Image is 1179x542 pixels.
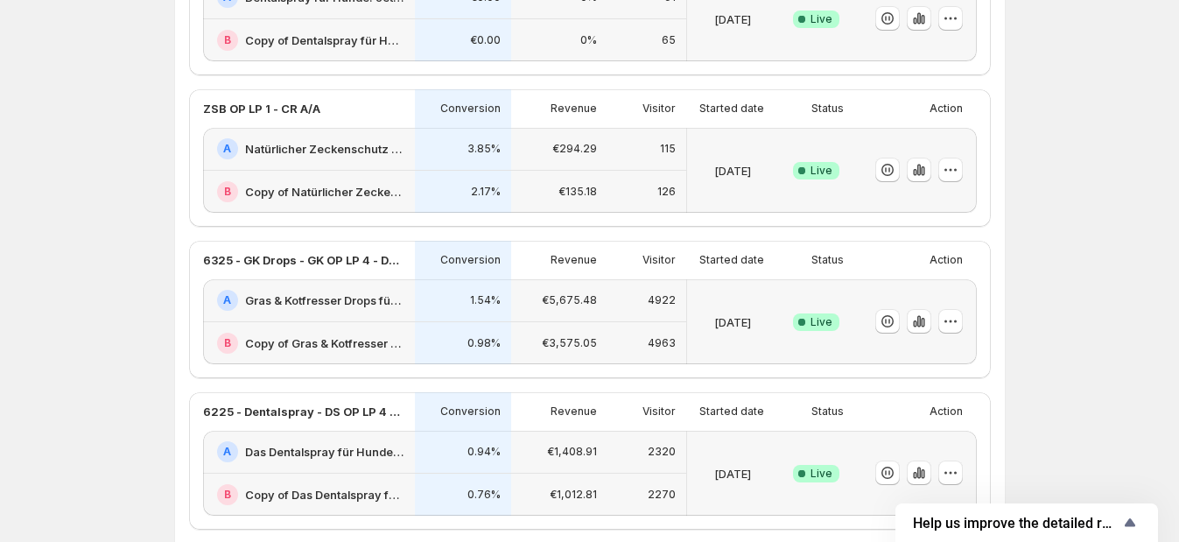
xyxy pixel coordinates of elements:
[714,465,751,482] p: [DATE]
[913,515,1119,531] span: Help us improve the detailed report for A/B campaigns
[245,32,404,49] h2: Copy of Dentalspray für Hunde: Jetzt Neukunden Deal sichern!
[811,102,844,116] p: Status
[811,253,844,267] p: Status
[470,33,501,47] p: €0.00
[648,488,676,502] p: 2270
[642,405,676,419] p: Visitor
[542,293,597,307] p: €5,675.48
[552,142,597,156] p: €294.29
[930,253,963,267] p: Action
[930,102,963,116] p: Action
[547,445,597,459] p: €1,408.91
[648,336,676,350] p: 4963
[811,315,832,329] span: Live
[660,142,676,156] p: 115
[811,467,832,481] span: Live
[224,185,231,199] h2: B
[699,405,764,419] p: Started date
[714,11,751,28] p: [DATE]
[467,336,501,350] p: 0.98%
[440,102,501,116] p: Conversion
[648,293,676,307] p: 4922
[811,164,832,178] span: Live
[224,33,231,47] h2: B
[440,253,501,267] p: Conversion
[657,185,676,199] p: 126
[714,162,751,179] p: [DATE]
[223,142,231,156] h2: A
[245,140,404,158] h2: Natürlicher Zeckenschutz für Hunde: Jetzt Neukunden Deal sichern!
[467,142,501,156] p: 3.85%
[467,445,501,459] p: 0.94%
[699,102,764,116] p: Started date
[913,512,1140,533] button: Show survey - Help us improve the detailed report for A/B campaigns
[245,443,404,461] h2: Das Dentalspray für Hunde: Jetzt Neukunden Deal sichern!-v1
[245,334,404,352] h2: Copy of Gras & Kotfresser Drops für Hunde: Jetzt Neukunden Deal sichern!-v1
[811,405,844,419] p: Status
[471,185,501,199] p: 2.17%
[245,292,404,309] h2: Gras & Kotfresser Drops für Hunde: Jetzt Neukunden Deal sichern!-v1
[542,336,597,350] p: €3,575.05
[224,488,231,502] h2: B
[551,405,597,419] p: Revenue
[203,403,404,420] p: 6225 - Dentalspray - DS OP LP 4 - Offer - (1,3,6) vs. (CFO)
[648,445,676,459] p: 2320
[580,33,597,47] p: 0%
[224,336,231,350] h2: B
[440,405,501,419] p: Conversion
[245,486,404,503] h2: Copy of Das Dentalspray für Hunde: Jetzt Neukunden Deal sichern!-v1
[223,445,231,459] h2: A
[203,251,404,269] p: 6325 - GK Drops - GK OP LP 4 - Design - (1,3,6) vs. (CFO)
[550,488,597,502] p: €1,012.81
[642,253,676,267] p: Visitor
[662,33,676,47] p: 65
[223,293,231,307] h2: A
[203,100,320,117] p: ZSB OP LP 1 - CR A/A
[714,313,751,331] p: [DATE]
[811,12,832,26] span: Live
[551,253,597,267] p: Revenue
[930,405,963,419] p: Action
[642,102,676,116] p: Visitor
[558,185,597,199] p: €135.18
[467,488,501,502] p: 0.76%
[699,253,764,267] p: Started date
[470,293,501,307] p: 1.54%
[551,102,597,116] p: Revenue
[245,183,404,201] h2: Copy of Natürlicher Zeckenschutz für Hunde: Jetzt Neukunden Deal sichern!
